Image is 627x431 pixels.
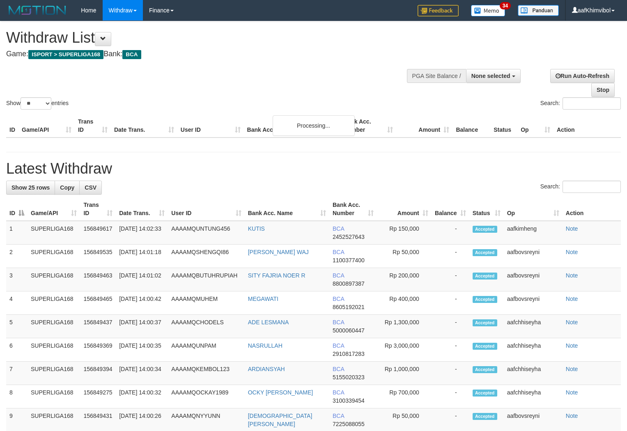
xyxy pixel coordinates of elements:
span: Accepted [473,273,497,280]
th: ID [6,114,18,138]
th: Amount [396,114,452,138]
th: Trans ID: activate to sort column ascending [80,197,116,221]
label: Show entries [6,97,69,110]
th: User ID [177,114,244,138]
a: Stop [591,83,615,97]
div: PGA Site Balance / [407,69,466,83]
input: Search: [563,97,621,110]
th: Bank Acc. Name: activate to sort column ascending [245,197,329,221]
a: Note [566,389,578,396]
a: ADE LESMANA [248,319,289,326]
td: Rp 200,000 [377,268,432,291]
td: - [432,268,469,291]
td: aafchhiseyha [504,315,563,338]
a: Run Auto-Refresh [550,69,615,83]
a: MEGAWATI [248,296,278,302]
td: aafbovsreyni [504,245,563,268]
td: AAAAMQUNTUNG456 [168,221,244,245]
span: Accepted [473,296,497,303]
td: Rp 400,000 [377,291,432,315]
td: Rp 1,300,000 [377,315,432,338]
a: Note [566,413,578,419]
span: CSV [85,184,96,191]
span: Accepted [473,319,497,326]
td: [DATE] 14:00:42 [116,291,168,315]
td: Rp 150,000 [377,221,432,245]
th: Trans ID [75,114,111,138]
h1: Latest Withdraw [6,160,621,177]
td: AAAAMQUNPAM [168,338,244,362]
td: - [432,362,469,385]
th: Action [554,114,621,138]
a: Show 25 rows [6,181,55,195]
th: Op [517,114,554,138]
td: 1 [6,221,28,245]
td: [DATE] 14:00:34 [116,362,168,385]
a: Note [566,342,578,349]
span: None selected [471,73,510,79]
th: Bank Acc. Number [340,114,396,138]
td: - [432,221,469,245]
td: AAAAMQOCKAY1989 [168,385,244,408]
span: BCA [333,249,344,255]
h4: Game: Bank: [6,50,410,58]
span: 34 [500,2,511,9]
td: SUPERLIGA168 [28,315,80,338]
th: User ID: activate to sort column ascending [168,197,244,221]
span: Copy 2452527643 to clipboard [333,234,365,240]
th: Date Trans. [111,114,177,138]
td: 8 [6,385,28,408]
img: Feedback.jpg [418,5,459,16]
td: - [432,291,469,315]
a: Note [566,225,578,232]
td: - [432,245,469,268]
td: 156849275 [80,385,116,408]
span: Copy 7225088055 to clipboard [333,421,365,427]
td: Rp 3,000,000 [377,338,432,362]
span: Accepted [473,413,497,420]
a: Note [566,319,578,326]
td: AAAAMQBUTUHRUPIAH [168,268,244,291]
th: Bank Acc. Name [244,114,340,138]
span: ISPORT > SUPERLIGA168 [28,50,103,59]
a: CSV [79,181,102,195]
span: Copy 8605192021 to clipboard [333,304,365,310]
td: aafchhiseyha [504,385,563,408]
th: Game/API: activate to sort column ascending [28,197,80,221]
a: SITY FAJRIA NOER R [248,272,305,279]
span: Copy 8800897387 to clipboard [333,280,365,287]
td: Rp 1,000,000 [377,362,432,385]
td: AAAAMQKEMBOL123 [168,362,244,385]
th: Game/API [18,114,75,138]
td: SUPERLIGA168 [28,245,80,268]
a: OCKY [PERSON_NAME] [248,389,313,396]
span: BCA [333,225,344,232]
th: Op: activate to sort column ascending [504,197,563,221]
span: BCA [122,50,141,59]
td: aafchhiseyha [504,362,563,385]
td: aafchhiseyha [504,338,563,362]
td: 2 [6,245,28,268]
a: Note [566,366,578,372]
button: None selected [466,69,521,83]
span: BCA [333,319,344,326]
span: Copy 5155020323 to clipboard [333,374,365,381]
th: Amount: activate to sort column ascending [377,197,432,221]
a: [DEMOGRAPHIC_DATA][PERSON_NAME] [248,413,312,427]
td: SUPERLIGA168 [28,291,80,315]
td: SUPERLIGA168 [28,338,80,362]
td: aafkimheng [504,221,563,245]
td: [DATE] 14:01:02 [116,268,168,291]
span: Accepted [473,366,497,373]
span: Copy 5000060447 to clipboard [333,327,365,334]
td: 156849465 [80,291,116,315]
span: BCA [333,366,344,372]
th: Status [490,114,517,138]
th: Action [563,197,621,221]
td: 4 [6,291,28,315]
span: BCA [333,389,344,396]
span: Copy [60,184,74,191]
span: BCA [333,342,344,349]
td: 156849437 [80,315,116,338]
span: BCA [333,413,344,419]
